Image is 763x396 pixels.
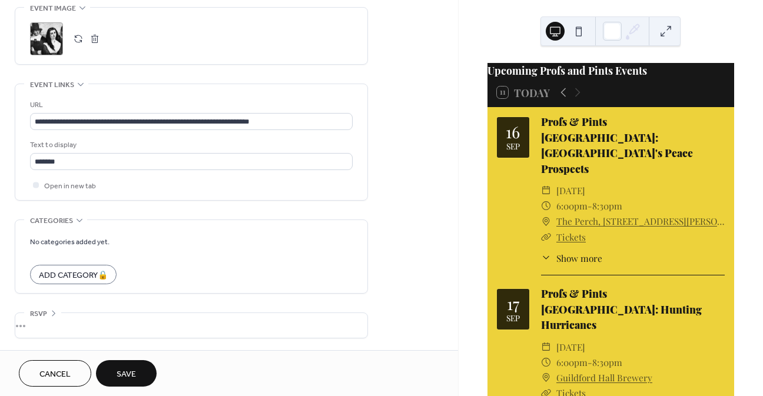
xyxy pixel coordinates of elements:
a: Profs & Pints [GEOGRAPHIC_DATA]: [GEOGRAPHIC_DATA]'s Peace Prospects [541,115,693,175]
a: Tickets [556,231,586,243]
div: Text to display [30,139,350,151]
div: Upcoming Profs and Pints Events [487,63,734,78]
span: 8:30pm [592,198,622,214]
a: Profs & Pints [GEOGRAPHIC_DATA]: Hunting Hurricanes [541,287,702,331]
div: ; [30,22,63,55]
div: ••• [15,313,367,338]
span: Open in new tab [44,180,96,192]
span: Event image [30,2,76,15]
div: Sep [506,142,520,151]
a: Guildford Hall Brewery [556,370,652,385]
div: 16 [506,124,520,140]
span: [DATE] [556,183,585,198]
div: ​ [541,251,552,265]
span: - [588,198,592,214]
button: ​Show more [541,251,602,265]
div: ​ [541,229,552,245]
div: ​ [541,214,552,229]
span: Show more [556,251,602,265]
span: Save [117,368,136,381]
span: - [588,355,592,370]
button: Cancel [19,360,91,387]
span: 8:30pm [592,355,622,370]
div: URL [30,99,350,111]
div: Sep [506,314,520,322]
button: Save [96,360,157,387]
div: ​ [541,355,552,370]
div: ​ [541,370,552,385]
div: 17 [507,295,519,312]
span: No categories added yet. [30,236,110,248]
span: RSVP [30,308,47,320]
span: 6:00pm [556,355,588,370]
div: ​ [541,340,552,355]
span: [DATE] [556,340,585,355]
span: Cancel [39,368,71,381]
span: 6:00pm [556,198,588,214]
div: ​ [541,198,552,214]
a: The Perch, [STREET_ADDRESS][PERSON_NAME] [556,214,725,229]
span: Categories [30,215,73,227]
div: ​ [541,183,552,198]
span: Event links [30,79,74,91]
